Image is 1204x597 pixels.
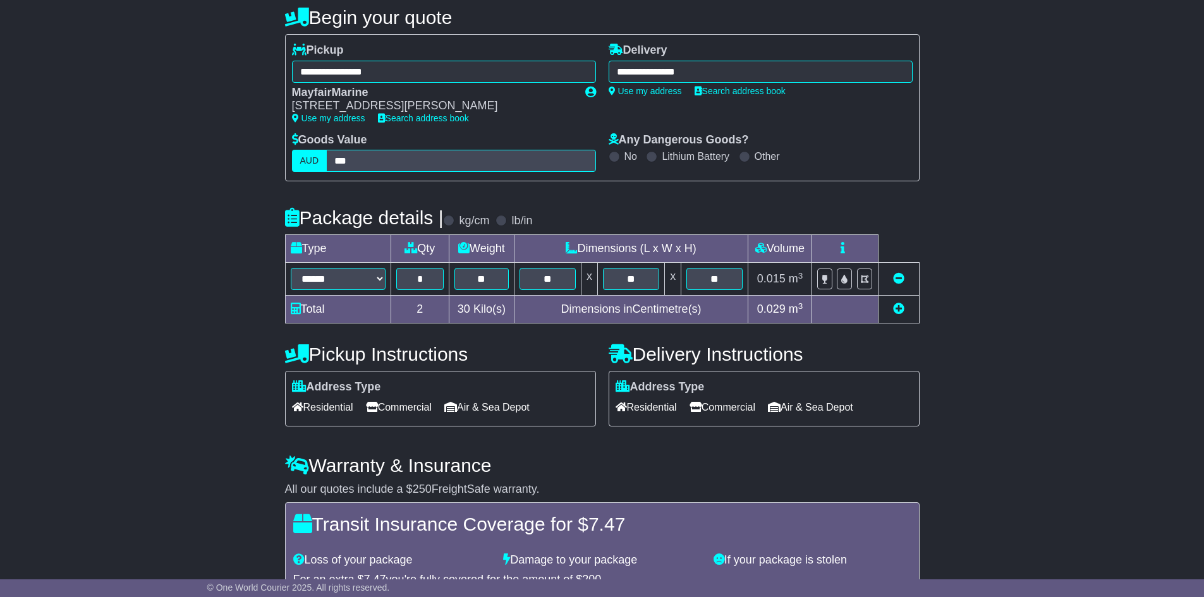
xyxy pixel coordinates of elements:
a: Use my address [609,86,682,96]
a: Search address book [378,113,469,123]
div: Damage to your package [497,553,707,567]
span: Residential [292,397,353,417]
label: No [624,150,637,162]
label: Other [755,150,780,162]
td: Volume [748,235,812,263]
sup: 3 [798,301,803,311]
span: Commercial [366,397,432,417]
label: AUD [292,150,327,172]
span: 250 [413,483,432,495]
label: Pickup [292,44,344,57]
h4: Package details | [285,207,444,228]
label: Lithium Battery [662,150,729,162]
h4: Pickup Instructions [285,344,596,365]
td: Dimensions (L x W x H) [514,235,748,263]
label: kg/cm [459,214,489,228]
td: x [581,263,597,296]
sup: 3 [798,271,803,280]
span: Air & Sea Depot [444,397,530,417]
span: 7.47 [588,514,625,534]
td: Weight [449,235,514,263]
span: © One World Courier 2025. All rights reserved. [207,582,390,593]
span: 0.015 [757,272,786,285]
div: [STREET_ADDRESS][PERSON_NAME] [292,99,573,113]
div: For an extra $ you're fully covered for the amount of $ . [293,573,911,587]
td: Kilo(s) [449,296,514,323]
h4: Delivery Instructions [609,344,920,365]
div: If your package is stolen [707,553,918,567]
div: Loss of your package [287,553,497,567]
span: Air & Sea Depot [768,397,853,417]
h4: Transit Insurance Coverage for $ [293,514,911,534]
td: Total [285,296,391,323]
td: Qty [391,235,449,263]
a: Search address book [695,86,786,96]
span: 200 [582,573,601,586]
label: Goods Value [292,133,367,147]
span: 0.029 [757,303,786,315]
td: Type [285,235,391,263]
span: Commercial [690,397,755,417]
span: m [789,272,803,285]
td: x [665,263,681,296]
div: MayfairMarine [292,86,573,100]
h4: Warranty & Insurance [285,455,920,476]
td: Dimensions in Centimetre(s) [514,296,748,323]
label: Address Type [616,380,705,394]
label: Address Type [292,380,381,394]
a: Remove this item [893,272,904,285]
td: 2 [391,296,449,323]
span: m [789,303,803,315]
div: All our quotes include a $ FreightSafe warranty. [285,483,920,497]
a: Add new item [893,303,904,315]
label: Delivery [609,44,667,57]
span: 7.47 [364,573,386,586]
span: Residential [616,397,677,417]
span: 30 [458,303,470,315]
a: Use my address [292,113,365,123]
h4: Begin your quote [285,7,920,28]
label: Any Dangerous Goods? [609,133,749,147]
label: lb/in [511,214,532,228]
